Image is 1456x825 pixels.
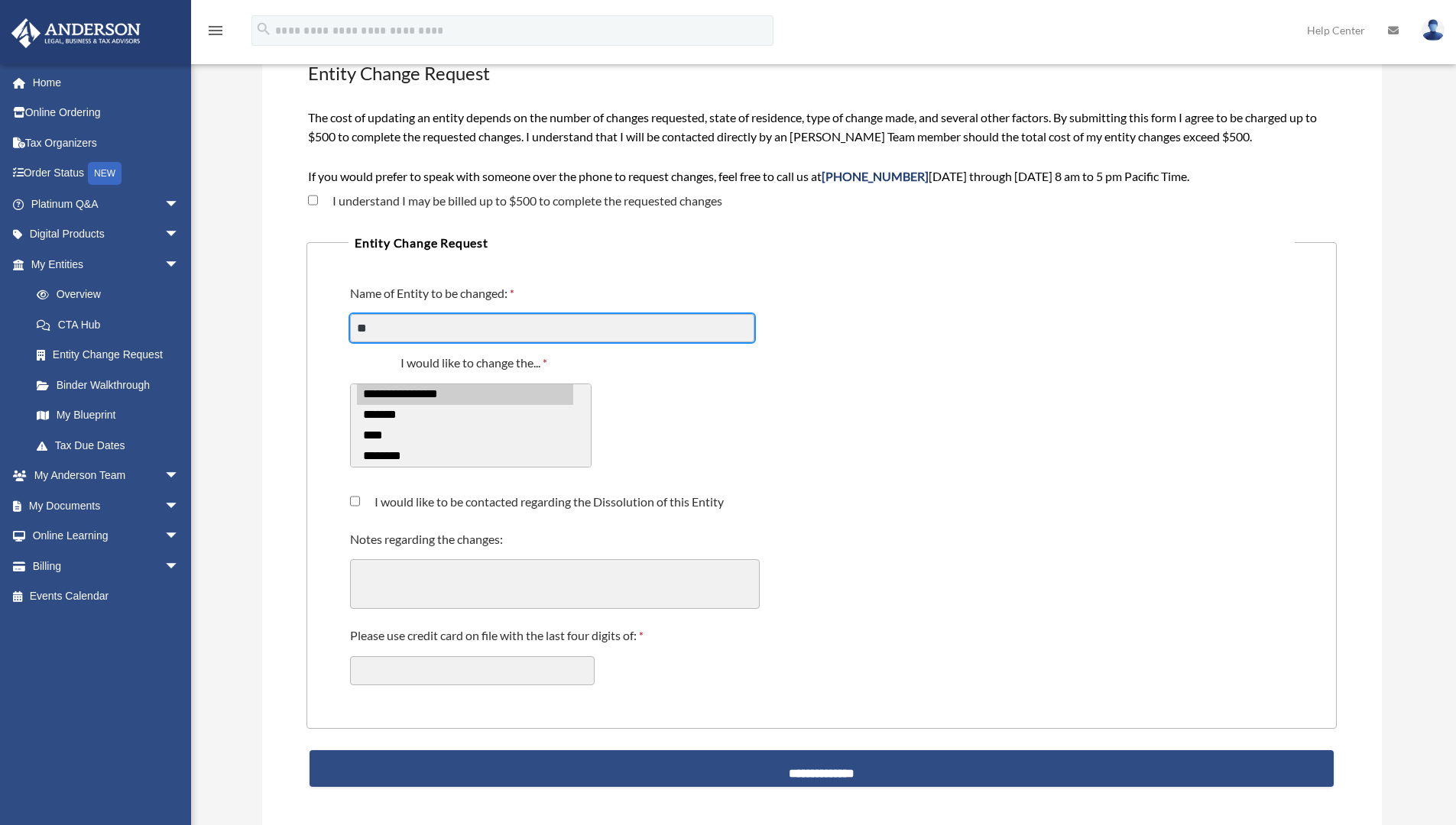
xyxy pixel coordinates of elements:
a: Tax Due Dates [21,430,203,461]
span: arrow_drop_down [164,551,195,582]
a: CTA Hub [21,309,203,340]
span: arrow_drop_down [164,461,195,492]
a: Platinum Q&Aarrow_drop_down [11,189,203,219]
img: Anderson Advisors Platinum Portal [7,18,145,48]
legend: Entity Change Request [349,232,1295,254]
a: Entity Change Request [21,340,195,370]
a: menu [206,27,225,40]
span: [PHONE_NUMBER] [822,169,929,183]
a: Billingarrow_drop_down [11,551,203,581]
span: arrow_drop_down [164,249,195,280]
a: My Documentsarrow_drop_down [11,490,203,521]
span: arrow_drop_down [164,189,195,220]
img: User Pic [1422,19,1445,41]
label: I would like to change the... [350,354,602,374]
span: arrow_drop_down [164,219,195,251]
a: Digital Productsarrow_drop_down [11,219,203,250]
a: My Entitiesarrow_drop_down [11,249,203,280]
a: Tax Organizers [11,128,203,158]
label: Notes regarding the changes: [350,531,507,550]
span: The cost of updating an entity depends on the number of changes requested, state of residence, ty... [308,110,1317,183]
a: Order StatusNEW [11,158,203,189]
a: Events Calendar [11,581,203,612]
a: Online Learningarrow_drop_down [11,521,203,552]
label: Please use credit card on file with the last four digits of: [350,627,647,647]
a: Online Ordering [11,98,203,128]
label: Name of Entity to be changed: [350,285,518,305]
label: I would like to be contacted regarding the Dissolution of this Entity [360,496,724,508]
div: NEW [88,162,122,185]
span: arrow_drop_down [164,521,195,552]
a: Overview [21,280,203,310]
a: My Blueprint [21,400,203,431]
a: Binder Walkthrough [21,370,203,400]
i: menu [206,21,225,40]
a: My Anderson Teamarrow_drop_down [11,461,203,491]
a: Home [11,67,203,98]
h3: Entity Change Request [306,59,1337,88]
span: arrow_drop_down [164,490,195,522]
i: search [255,21,272,37]
label: I understand I may be billed up to $500 to complete the requested changes [318,195,722,207]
